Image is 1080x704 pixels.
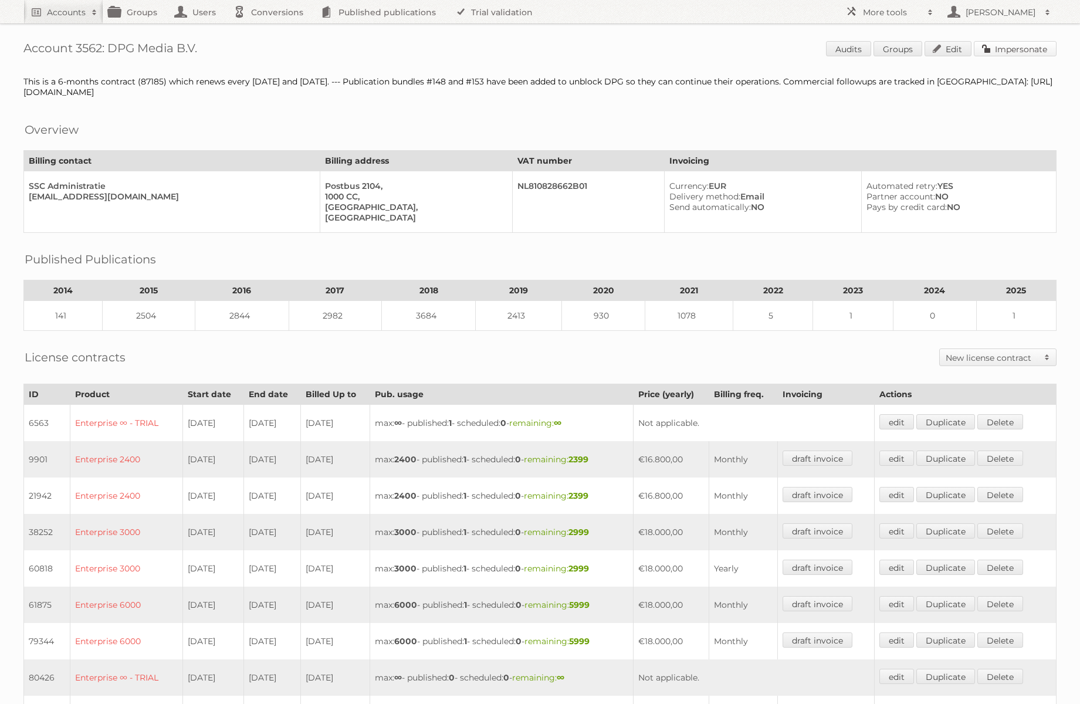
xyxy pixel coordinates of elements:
[515,490,521,501] strong: 0
[633,514,709,550] td: €18.000,00
[633,478,709,514] td: €16.800,00
[476,301,562,331] td: 2413
[381,280,475,301] th: 2018
[464,600,467,610] strong: 1
[783,560,852,575] a: draft invoice
[325,191,503,202] div: 1000 CC,
[669,181,709,191] span: Currency:
[476,280,562,301] th: 2019
[300,441,370,478] td: [DATE]
[813,301,893,331] td: 1
[916,451,975,466] a: Duplicate
[463,563,466,574] strong: 1
[866,202,947,212] span: Pays by credit card:
[866,191,935,202] span: Partner account:
[70,587,183,623] td: Enterprise 6000
[24,151,320,171] th: Billing contact
[879,451,914,466] a: edit
[509,418,561,428] span: remaining:
[394,600,417,610] strong: 6000
[524,600,590,610] span: remaining:
[777,384,874,405] th: Invoicing
[370,623,634,659] td: max: - published: - scheduled: -
[633,659,874,696] td: Not applicable.
[783,596,852,611] a: draft invoice
[244,441,300,478] td: [DATE]
[977,451,1023,466] a: Delete
[977,560,1023,575] a: Delete
[516,600,522,610] strong: 0
[568,563,589,574] strong: 2999
[300,659,370,696] td: [DATE]
[813,280,893,301] th: 2023
[300,550,370,587] td: [DATE]
[709,384,777,405] th: Billing freq.
[24,478,70,514] td: 21942
[554,418,561,428] strong: ∞
[244,405,300,442] td: [DATE]
[370,478,634,514] td: max: - published: - scheduled: -
[879,596,914,611] a: edit
[24,301,103,331] td: 141
[866,181,937,191] span: Automated retry:
[977,596,1023,611] a: Delete
[29,191,310,202] div: [EMAIL_ADDRESS][DOMAIN_NAME]
[916,487,975,502] a: Duplicate
[568,527,589,537] strong: 2999
[925,41,971,56] a: Edit
[244,384,300,405] th: End date
[70,478,183,514] td: Enterprise 2400
[976,280,1057,301] th: 2025
[874,384,1056,405] th: Actions
[70,441,183,478] td: Enterprise 2400
[977,487,1023,502] a: Delete
[709,623,777,659] td: Monthly
[879,523,914,539] a: edit
[633,623,709,659] td: €18.000,00
[370,441,634,478] td: max: - published: - scheduled: -
[826,41,871,56] a: Audits
[557,672,564,683] strong: ∞
[974,41,1057,56] a: Impersonate
[916,414,975,429] a: Duplicate
[569,636,590,647] strong: 5999
[645,301,733,331] td: 1078
[394,490,417,501] strong: 2400
[524,454,588,465] span: remaining:
[568,454,588,465] strong: 2399
[449,672,455,683] strong: 0
[516,636,522,647] strong: 0
[182,441,243,478] td: [DATE]
[244,514,300,550] td: [DATE]
[866,202,1047,212] div: NO
[669,191,740,202] span: Delivery method:
[70,659,183,696] td: Enterprise ∞ - TRIAL
[783,451,852,466] a: draft invoice
[633,384,709,405] th: Price (yearly)
[879,669,914,684] a: edit
[633,405,874,442] td: Not applicable.
[25,251,156,268] h2: Published Publications
[381,301,475,331] td: 3684
[879,560,914,575] a: edit
[24,280,103,301] th: 2014
[370,405,634,442] td: max: - published: - scheduled: -
[1038,349,1056,365] span: Toggle
[946,352,1038,364] h2: New license contract
[320,151,513,171] th: Billing address
[370,514,634,550] td: max: - published: - scheduled: -
[102,301,195,331] td: 2504
[568,490,588,501] strong: 2399
[300,405,370,442] td: [DATE]
[916,669,975,684] a: Duplicate
[977,523,1023,539] a: Delete
[325,212,503,223] div: [GEOGRAPHIC_DATA]
[916,632,975,648] a: Duplicate
[370,659,634,696] td: max: - published: - scheduled: -
[916,560,975,575] a: Duplicate
[195,301,289,331] td: 2844
[669,202,852,212] div: NO
[524,527,589,537] span: remaining:
[633,587,709,623] td: €18.000,00
[24,587,70,623] td: 61875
